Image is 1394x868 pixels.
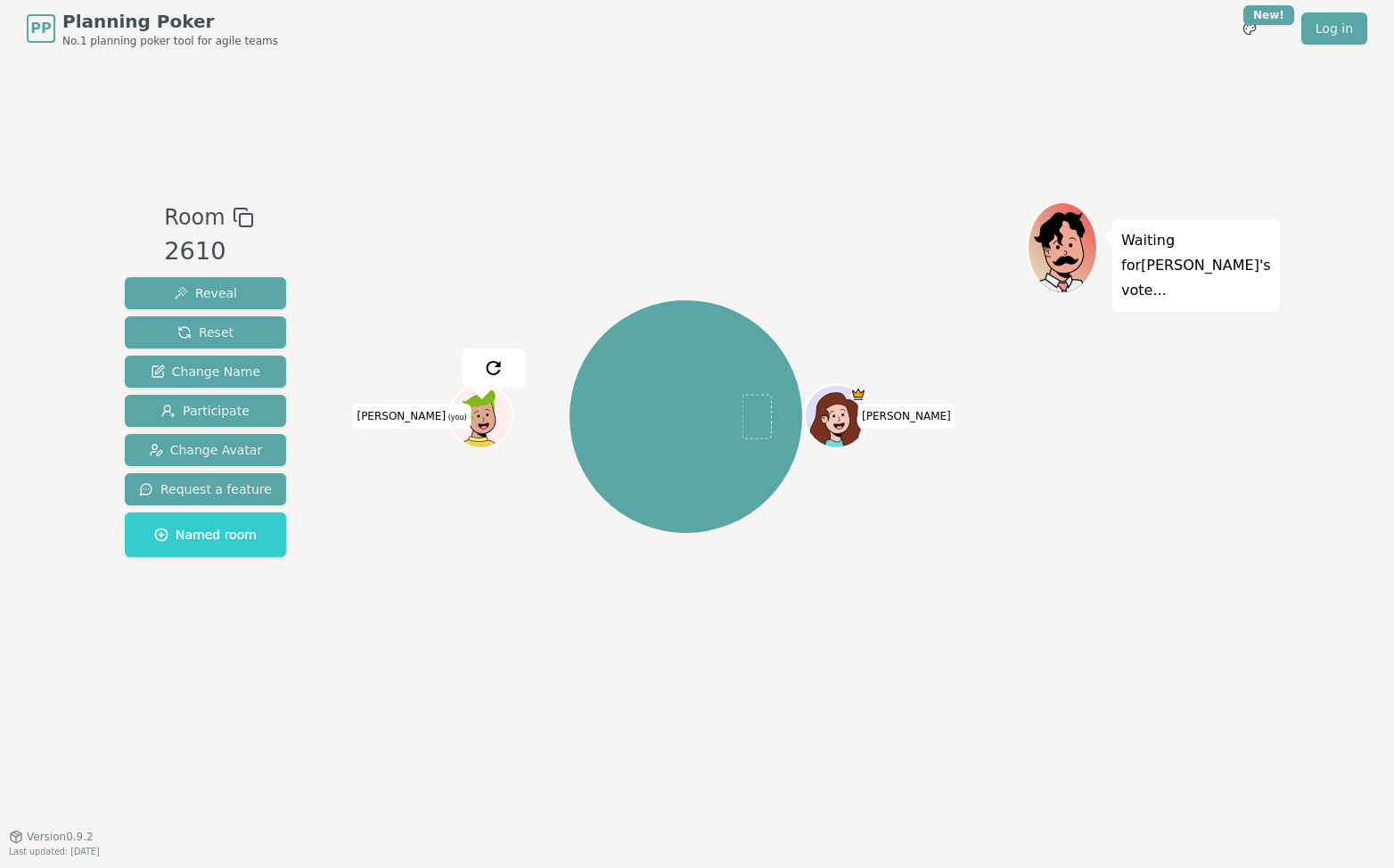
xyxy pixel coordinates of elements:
[857,404,955,429] span: Click to change your name
[851,387,867,403] span: Sukriti is the host
[1301,12,1367,45] a: Log in
[125,316,286,348] button: Reset
[164,233,253,270] div: 2610
[164,201,225,233] span: Room
[62,34,278,48] span: No.1 planning poker tool for agile teams
[149,441,263,459] span: Change Avatar
[154,526,257,544] span: Named room
[125,434,286,466] button: Change Avatar
[352,404,471,429] span: Click to change your name
[1234,12,1266,45] button: New!
[174,284,237,302] span: Reveal
[27,9,278,48] a: PPPlanning PokerNo.1 planning poker tool for agile teams
[125,512,286,557] button: Named room
[161,402,250,420] span: Participate
[483,357,504,379] img: reset
[62,9,278,34] span: Planning Poker
[30,18,51,39] span: PP
[125,277,286,309] button: Reveal
[446,414,467,422] span: (you)
[1243,5,1294,25] div: New!
[27,830,94,844] span: Version 0.9.2
[125,473,286,505] button: Request a feature
[1121,228,1271,303] p: Waiting for [PERSON_NAME] 's vote...
[139,480,272,498] span: Request a feature
[125,356,286,388] button: Change Name
[9,830,94,844] button: Version0.9.2
[125,395,286,427] button: Participate
[452,387,512,446] button: Click to change your avatar
[9,847,100,856] span: Last updated: [DATE]
[177,323,234,341] span: Reset
[151,363,260,381] span: Change Name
